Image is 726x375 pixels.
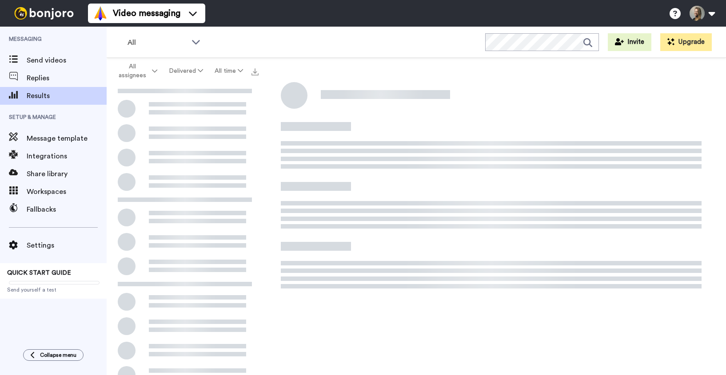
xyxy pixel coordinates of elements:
button: Collapse menu [23,349,84,361]
span: Workspaces [27,186,107,197]
button: Invite [608,33,651,51]
span: Settings [27,240,107,251]
span: Results [27,91,107,101]
button: Upgrade [660,33,712,51]
span: Send videos [27,55,107,66]
span: Fallbacks [27,204,107,215]
button: Delivered [163,63,209,79]
span: Message template [27,133,107,144]
span: All assignees [114,62,150,80]
button: All assignees [108,59,163,83]
span: Video messaging [113,7,180,20]
span: Collapse menu [40,351,76,359]
img: export.svg [251,68,259,75]
img: bj-logo-header-white.svg [11,7,77,20]
span: All [128,37,187,48]
span: Share library [27,169,107,179]
span: QUICK START GUIDE [7,270,71,276]
span: Send yourself a test [7,286,100,293]
span: Integrations [27,151,107,162]
button: Export all results that match these filters now. [249,64,261,78]
span: Replies [27,73,107,83]
img: vm-color.svg [93,6,108,20]
button: All time [209,63,249,79]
